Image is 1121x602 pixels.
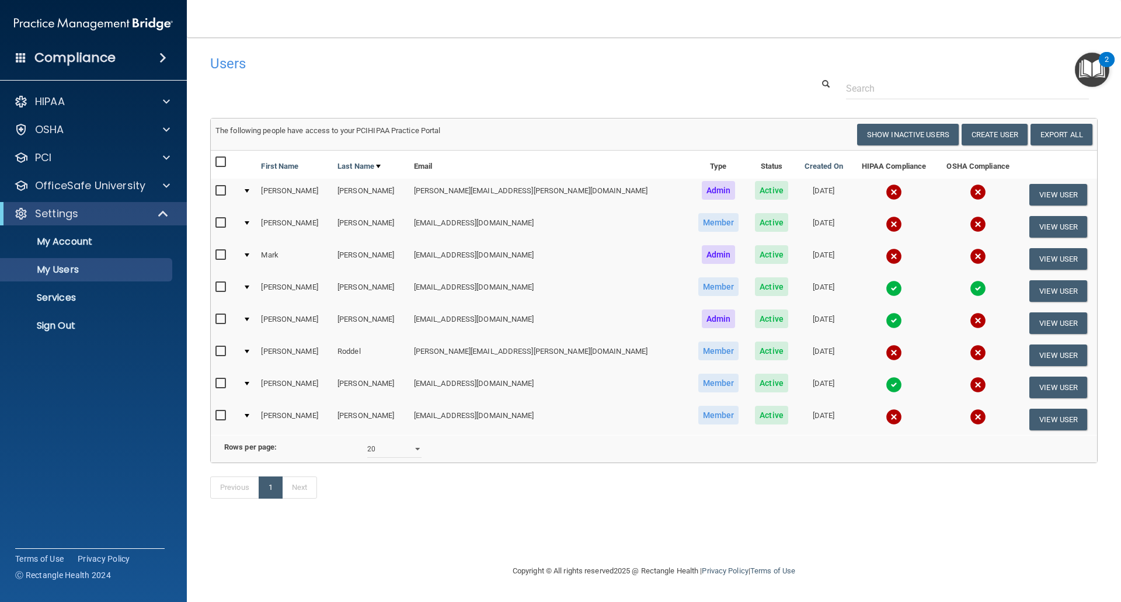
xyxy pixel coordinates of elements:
th: Type [690,151,747,179]
span: Admin [702,181,736,200]
button: View User [1029,280,1087,302]
a: Privacy Policy [78,553,130,565]
span: Member [698,374,739,392]
a: Export All [1031,124,1092,145]
td: [PERSON_NAME] [333,243,409,275]
td: [PERSON_NAME] [256,339,333,371]
span: Active [755,245,788,264]
span: Active [755,213,788,232]
span: Active [755,342,788,360]
p: OfficeSafe University [35,179,145,193]
p: OSHA [35,123,64,137]
span: Member [698,213,739,232]
span: Admin [702,309,736,328]
button: Open Resource Center, 2 new notifications [1075,53,1109,87]
a: OSHA [14,123,170,137]
span: Active [755,406,788,424]
td: [PERSON_NAME] [333,179,409,211]
img: cross.ca9f0e7f.svg [886,216,902,232]
td: Mark [256,243,333,275]
td: [PERSON_NAME] [256,211,333,243]
img: tick.e7d51cea.svg [886,280,902,297]
button: View User [1029,377,1087,398]
td: [PERSON_NAME][EMAIL_ADDRESS][PERSON_NAME][DOMAIN_NAME] [409,179,690,211]
a: Next [282,476,317,499]
td: [DATE] [796,275,851,307]
td: [EMAIL_ADDRESS][DOMAIN_NAME] [409,243,690,275]
span: Member [698,406,739,424]
img: cross.ca9f0e7f.svg [970,409,986,425]
a: Created On [805,159,843,173]
td: [EMAIL_ADDRESS][DOMAIN_NAME] [409,403,690,435]
td: [EMAIL_ADDRESS][DOMAIN_NAME] [409,371,690,403]
button: View User [1029,216,1087,238]
button: View User [1029,345,1087,366]
span: Admin [702,245,736,264]
a: Privacy Policy [702,566,748,575]
td: [PERSON_NAME] [333,275,409,307]
img: tick.e7d51cea.svg [886,377,902,393]
p: My Users [8,264,167,276]
td: [DATE] [796,403,851,435]
p: PCI [35,151,51,165]
b: Rows per page: [224,443,277,451]
p: My Account [8,236,167,248]
a: Terms of Use [750,566,795,575]
td: [DATE] [796,307,851,339]
td: [PERSON_NAME] [333,211,409,243]
td: [DATE] [796,339,851,371]
a: PCI [14,151,170,165]
img: tick.e7d51cea.svg [970,280,986,297]
p: Settings [35,207,78,221]
th: Email [409,151,690,179]
td: [DATE] [796,371,851,403]
a: Last Name [337,159,381,173]
div: 2 [1105,60,1109,75]
span: Member [698,342,739,360]
img: cross.ca9f0e7f.svg [970,184,986,200]
button: Show Inactive Users [857,124,959,145]
td: [EMAIL_ADDRESS][DOMAIN_NAME] [409,211,690,243]
td: [PERSON_NAME] [256,275,333,307]
a: Terms of Use [15,553,64,565]
button: View User [1029,184,1087,206]
th: HIPAA Compliance [851,151,937,179]
td: [EMAIL_ADDRESS][DOMAIN_NAME] [409,307,690,339]
img: cross.ca9f0e7f.svg [886,409,902,425]
a: Previous [210,476,259,499]
th: Status [747,151,796,179]
a: OfficeSafe University [14,179,170,193]
th: OSHA Compliance [937,151,1019,179]
a: 1 [259,476,283,499]
img: cross.ca9f0e7f.svg [886,248,902,265]
td: [PERSON_NAME] [333,403,409,435]
span: Ⓒ Rectangle Health 2024 [15,569,111,581]
button: View User [1029,312,1087,334]
button: Create User [962,124,1028,145]
img: cross.ca9f0e7f.svg [970,248,986,265]
span: Active [755,277,788,296]
td: [PERSON_NAME] [333,307,409,339]
td: Roddel [333,339,409,371]
div: Copyright © All rights reserved 2025 @ Rectangle Health | | [441,552,867,590]
td: [EMAIL_ADDRESS][DOMAIN_NAME] [409,275,690,307]
input: Search [846,78,1089,99]
span: Member [698,277,739,296]
span: Active [755,309,788,328]
a: First Name [261,159,298,173]
img: cross.ca9f0e7f.svg [970,377,986,393]
td: [PERSON_NAME] [256,179,333,211]
span: Active [755,181,788,200]
button: View User [1029,409,1087,430]
p: HIPAA [35,95,65,109]
span: The following people have access to your PCIHIPAA Practice Portal [215,126,441,135]
img: tick.e7d51cea.svg [886,312,902,329]
img: cross.ca9f0e7f.svg [970,216,986,232]
td: [PERSON_NAME] [256,307,333,339]
a: Settings [14,207,169,221]
td: [PERSON_NAME] [333,371,409,403]
img: cross.ca9f0e7f.svg [970,345,986,361]
img: PMB logo [14,12,173,36]
p: Services [8,292,167,304]
td: [DATE] [796,179,851,211]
